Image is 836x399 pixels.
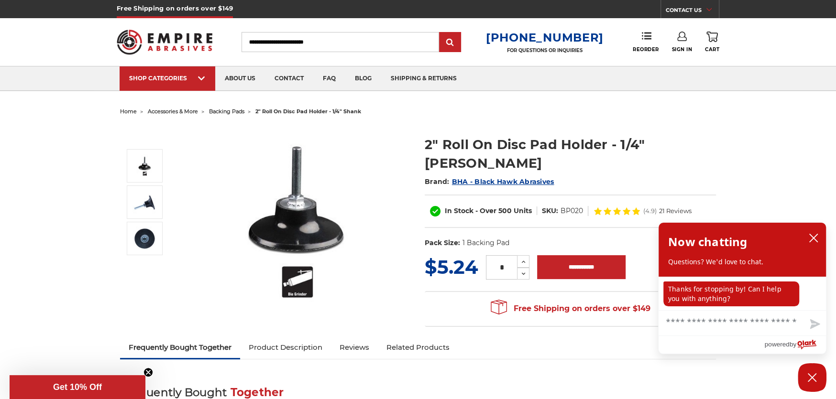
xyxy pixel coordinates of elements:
img: 2" Roll On Disc Pad Holder - 1/4" Shank [132,190,156,214]
span: $5.24 [425,255,478,279]
a: Frequently Bought Together [120,337,240,358]
span: Brand: [425,177,450,186]
span: Get 10% Off [53,382,102,392]
p: Questions? We'd love to chat. [668,257,816,267]
span: powered [764,338,789,350]
dt: Pack Size: [425,238,460,248]
span: In Stock [445,206,473,215]
h2: Now chatting [668,232,747,251]
p: FOR QUESTIONS OR INQUIRIES [486,47,604,54]
span: Units [514,206,532,215]
a: about us [215,66,265,91]
a: Cart [705,32,719,53]
a: Reorder [633,32,659,52]
dt: SKU: [542,206,558,216]
span: Reorder [633,46,659,53]
a: CONTACT US [666,5,719,18]
span: Sign In [671,46,692,53]
a: shipping & returns [381,66,466,91]
div: chat [659,277,826,310]
a: home [120,108,137,115]
span: Frequently Bought [120,386,227,399]
button: Send message [802,313,826,335]
div: Get 10% OffClose teaser [10,375,145,399]
dd: 1 Backing Pad [462,238,509,248]
div: olark chatbox [658,222,826,354]
a: contact [265,66,313,91]
div: SHOP CATEGORIES [129,75,206,82]
span: 500 [498,206,512,215]
a: [PHONE_NUMBER] [486,31,604,44]
input: Submit [440,33,460,52]
a: backing pads [209,108,244,115]
a: Reviews [331,337,378,358]
a: Related Products [378,337,458,358]
span: 21 Reviews [659,208,692,214]
span: - Over [475,206,496,215]
span: 2" roll on disc pad holder - 1/4" shank [255,108,361,115]
img: 2" Roll On Disc Pad Holder - 1/4" Shank [132,226,156,250]
span: Together [231,386,284,399]
button: close chatbox [806,231,821,245]
button: Close Chatbox [798,363,826,392]
button: Close teaser [143,367,153,377]
span: (4.9) [643,208,657,214]
h1: 2" Roll On Disc Pad Holder - 1/4" [PERSON_NAME] [425,135,716,173]
a: blog [345,66,381,91]
dd: BP020 [561,206,583,216]
a: Product Description [240,337,331,358]
span: Cart [705,46,719,53]
img: Empire Abrasives [117,23,212,61]
a: accessories & more [148,108,198,115]
a: BHA - Black Hawk Abrasives [452,177,554,186]
p: Thanks for stopping by! Can I help you with anything? [663,281,799,306]
span: Free Shipping on orders over $149 [491,299,650,318]
a: Powered by Olark [764,336,826,354]
img: 2" Roll On Disc Pad Holder - 1/4" Shank [132,154,156,178]
img: 2" Roll On Disc Pad Holder - 1/4" Shank [202,125,394,317]
span: by [790,338,796,350]
a: faq [313,66,345,91]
